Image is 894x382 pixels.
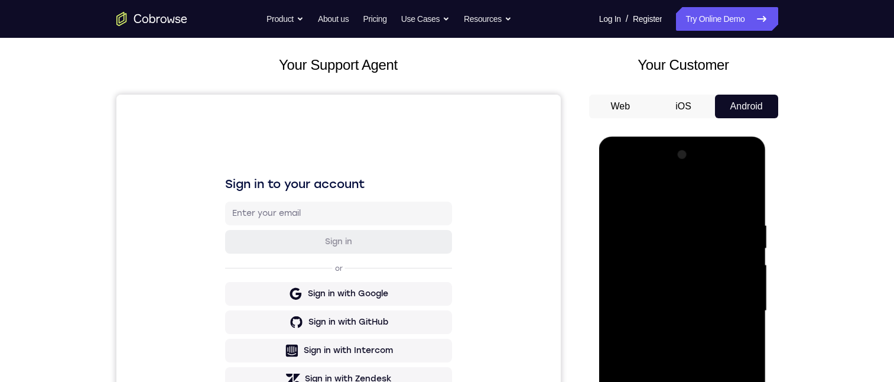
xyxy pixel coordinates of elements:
[318,7,349,31] a: About us
[109,244,336,268] button: Sign in with Intercom
[191,193,272,205] div: Sign in with Google
[589,54,778,76] h2: Your Customer
[116,54,561,76] h2: Your Support Agent
[188,279,275,290] div: Sign in with Zendesk
[676,7,778,31] a: Try Online Demo
[626,12,628,26] span: /
[599,7,621,31] a: Log In
[200,306,284,315] a: Create a new account
[109,187,336,211] button: Sign in with Google
[589,95,652,118] button: Web
[216,169,229,179] p: or
[464,7,512,31] button: Resources
[363,7,386,31] a: Pricing
[633,7,662,31] a: Register
[266,7,304,31] button: Product
[109,216,336,239] button: Sign in with GitHub
[715,95,778,118] button: Android
[109,306,336,315] p: Don't have an account?
[652,95,715,118] button: iOS
[187,250,277,262] div: Sign in with Intercom
[192,222,272,234] div: Sign in with GitHub
[401,7,450,31] button: Use Cases
[109,273,336,296] button: Sign in with Zendesk
[116,12,187,26] a: Go to the home page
